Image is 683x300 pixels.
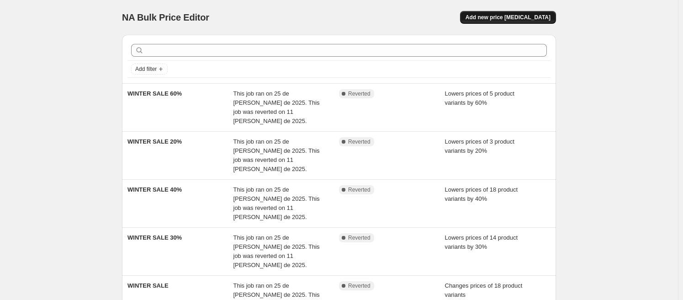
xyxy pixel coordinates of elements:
button: Add new price [MEDICAL_DATA] [460,11,556,24]
span: Reverted [348,138,371,145]
span: WINTER SALE 20% [127,138,182,145]
span: Changes prices of 18 product variants [445,282,523,298]
span: This job ran on 25 de [PERSON_NAME] de 2025. This job was reverted on 11 [PERSON_NAME] de 2025. [233,90,320,124]
span: WINTER SALE [127,282,169,289]
span: Lowers prices of 18 product variants by 40% [445,186,518,202]
span: Reverted [348,186,371,193]
span: Lowers prices of 14 product variants by 30% [445,234,518,250]
span: This job ran on 25 de [PERSON_NAME] de 2025. This job was reverted on 11 [PERSON_NAME] de 2025. [233,138,320,172]
span: This job ran on 25 de [PERSON_NAME] de 2025. This job was reverted on 11 [PERSON_NAME] de 2025. [233,186,320,220]
span: WINTER SALE 30% [127,234,182,241]
span: NA Bulk Price Editor [122,12,209,22]
span: Add filter [135,65,157,73]
span: Lowers prices of 5 product variants by 60% [445,90,514,106]
span: Reverted [348,282,371,289]
span: WINTER SALE 60% [127,90,182,97]
span: This job ran on 25 de [PERSON_NAME] de 2025. This job was reverted on 11 [PERSON_NAME] de 2025. [233,234,320,268]
span: Reverted [348,90,371,97]
span: WINTER SALE 40% [127,186,182,193]
span: Add new price [MEDICAL_DATA] [466,14,551,21]
span: Lowers prices of 3 product variants by 20% [445,138,514,154]
button: Add filter [131,64,168,75]
span: Reverted [348,234,371,241]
